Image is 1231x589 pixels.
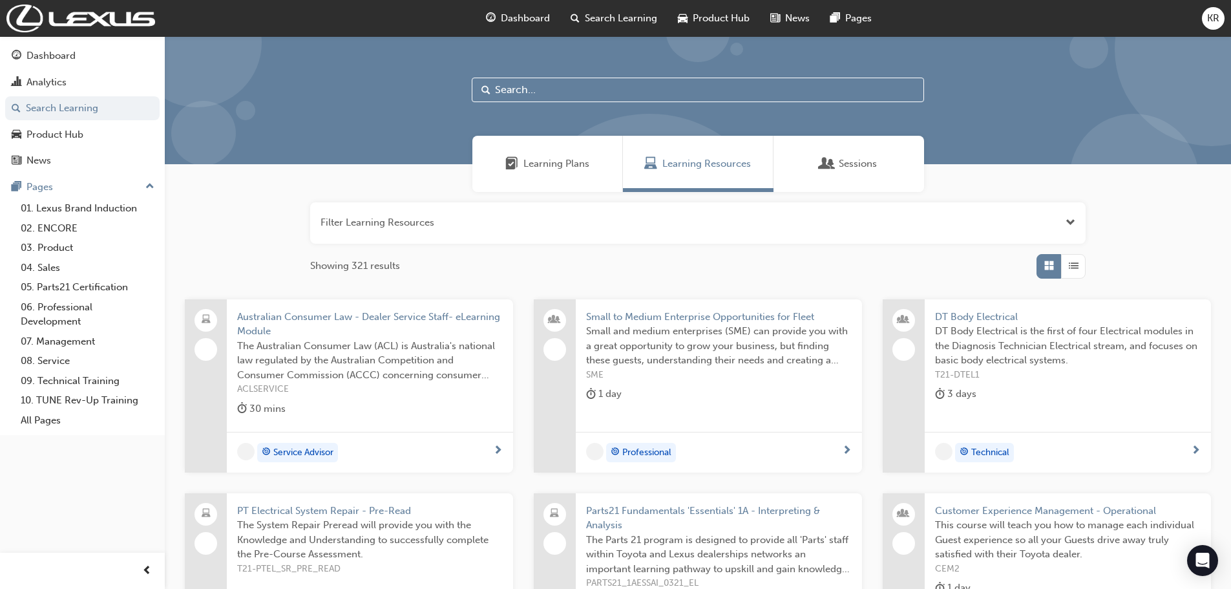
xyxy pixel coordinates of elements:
span: ACLSERVICE [237,382,503,397]
span: people-icon [899,312,908,328]
span: T21-DTEL1 [935,368,1201,383]
button: DashboardAnalyticsSearch LearningProduct HubNews [5,41,160,175]
span: laptop-icon [202,312,211,328]
div: 3 days [935,386,976,402]
span: T21-PTEL_SR_PRE_READ [237,562,503,577]
span: Search [481,83,490,98]
span: DT Body Electrical [935,310,1201,325]
a: All Pages [16,411,160,431]
button: Open the filter [1066,215,1075,230]
span: duration-icon [586,386,596,402]
a: Dashboard [5,44,160,68]
span: chart-icon [12,77,21,89]
span: people-icon [550,312,559,328]
span: news-icon [770,10,780,27]
div: Open Intercom Messenger [1187,545,1218,576]
span: Professional [622,445,671,460]
span: Showing 321 results [310,259,400,273]
div: Pages [26,180,53,195]
span: Dashboard [501,11,550,26]
span: target-icon [960,444,969,461]
span: List [1069,259,1078,273]
a: guage-iconDashboard [476,5,560,32]
a: 05. Parts21 Certification [16,277,160,297]
span: people-icon [899,506,908,522]
span: DT Body Electrical is the first of four Electrical modules in the Diagnosis Technician Electrical... [935,324,1201,368]
span: Small to Medium Enterprise Opportunities for Fleet [586,310,852,325]
a: 08. Service [16,351,160,371]
span: Product Hub [693,11,750,26]
span: target-icon [611,444,620,461]
span: target-icon [262,444,271,461]
span: next-icon [1191,445,1201,457]
span: SME [586,368,852,383]
span: duration-icon [935,386,945,402]
span: PT Electrical System Repair - Pre-Read [237,504,503,519]
span: Pages [845,11,872,26]
span: The Australian Consumer Law (ACL) is Australia's national law regulated by the Australian Competi... [237,339,503,383]
a: 07. Management [16,332,160,352]
span: search-icon [571,10,580,27]
span: Small and medium enterprises (SME) can provide you with a great opportunity to grow your business... [586,324,852,368]
span: Sessions [821,156,834,171]
button: Pages [5,175,160,199]
span: up-icon [145,178,154,195]
span: car-icon [12,129,21,141]
span: Search Learning [585,11,657,26]
span: CEM2 [935,562,1201,577]
a: 03. Product [16,238,160,258]
a: Analytics [5,70,160,94]
span: News [785,11,810,26]
a: SessionsSessions [773,136,924,192]
span: pages-icon [12,182,21,193]
a: 01. Lexus Brand Induction [16,198,160,219]
span: Learning Resources [662,156,751,171]
a: 06. Professional Development [16,297,160,332]
a: News [5,149,160,173]
a: Learning ResourcesLearning Resources [623,136,773,192]
span: The Parts 21 program is designed to provide all 'Parts' staff within Toyota and Lexus dealerships... [586,533,852,577]
span: undefined-icon [237,443,255,460]
a: 09. Technical Training [16,371,160,391]
span: next-icon [842,445,852,457]
img: Trak [6,5,155,32]
span: The System Repair Preread will provide you with the Knowledge and Understanding to successfully c... [237,518,503,562]
span: guage-icon [12,50,21,62]
span: Sessions [839,156,877,171]
a: Australian Consumer Law - Dealer Service Staff- eLearning ModuleThe Australian Consumer Law (ACL)... [185,299,513,473]
span: Grid [1044,259,1054,273]
span: duration-icon [237,401,247,417]
div: News [26,153,51,168]
span: guage-icon [486,10,496,27]
button: KR [1202,7,1225,30]
span: car-icon [678,10,688,27]
a: search-iconSearch Learning [560,5,668,32]
a: Learning PlansLearning Plans [472,136,623,192]
a: news-iconNews [760,5,820,32]
span: news-icon [12,155,21,167]
input: Search... [472,78,924,102]
span: Australian Consumer Law - Dealer Service Staff- eLearning Module [237,310,503,339]
a: car-iconProduct Hub [668,5,760,32]
div: Analytics [26,75,67,90]
a: 04. Sales [16,258,160,278]
span: prev-icon [142,563,152,579]
a: pages-iconPages [820,5,882,32]
span: Learning Resources [644,156,657,171]
span: Technical [971,445,1009,460]
span: laptop-icon [202,506,211,522]
span: undefined-icon [586,443,604,460]
div: 1 day [586,386,622,402]
div: Dashboard [26,48,76,63]
span: Learning Plans [523,156,589,171]
span: next-icon [493,445,503,457]
span: KR [1207,11,1219,26]
div: Product Hub [26,127,83,142]
a: Search Learning [5,96,160,120]
span: undefined-icon [935,443,952,460]
span: Customer Experience Management - Operational [935,504,1201,519]
a: Small to Medium Enterprise Opportunities for FleetSmall and medium enterprises (SME) can provide ... [534,299,862,473]
a: 10. TUNE Rev-Up Training [16,391,160,411]
a: Product Hub [5,123,160,147]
